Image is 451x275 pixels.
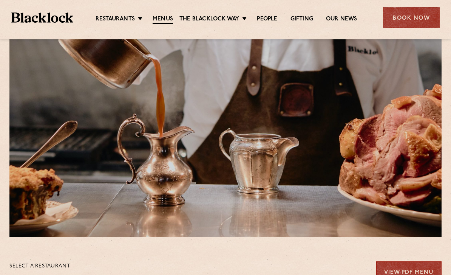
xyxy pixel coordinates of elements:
img: BL_Textured_Logo-footer-cropped.svg [11,12,73,23]
a: People [257,16,277,23]
p: Select a restaurant [9,261,70,271]
div: Book Now [383,7,440,28]
a: Gifting [290,16,313,23]
a: Menus [153,16,173,24]
a: The Blacklock Way [179,16,239,23]
a: Our News [326,16,357,23]
a: Restaurants [96,16,135,23]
